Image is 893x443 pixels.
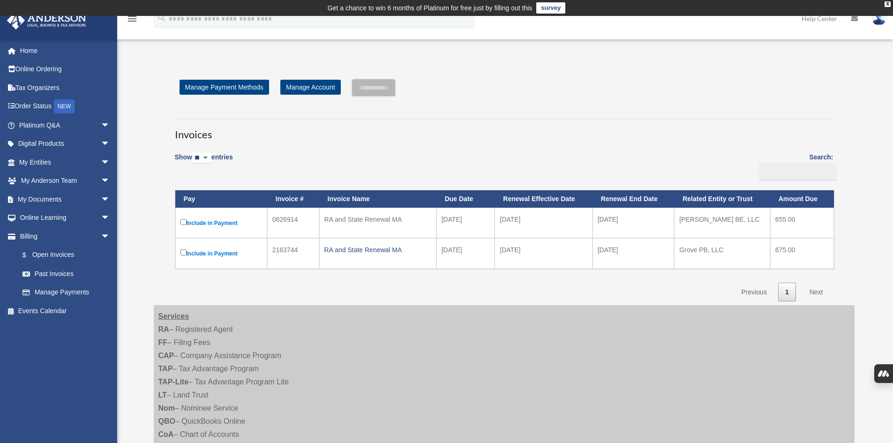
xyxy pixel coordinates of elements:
strong: LT [158,391,167,399]
td: 0826914 [267,208,319,238]
th: Renewal Effective Date: activate to sort column ascending [495,190,592,208]
strong: QBO [158,417,175,425]
a: 1 [778,283,796,302]
a: My Entitiesarrow_drop_down [7,153,124,172]
input: Include in Payment [180,219,187,225]
a: My Documentsarrow_drop_down [7,190,124,209]
strong: FF [158,338,168,346]
td: 2163744 [267,238,319,269]
a: My Anderson Teamarrow_drop_down [7,172,124,190]
img: Anderson Advisors Platinum Portal [4,11,89,30]
a: $Open Invoices [13,246,115,265]
label: Search: [755,151,833,180]
strong: Services [158,312,189,320]
a: Digital Productsarrow_drop_down [7,135,124,153]
a: Manage Payments [13,283,120,302]
span: arrow_drop_down [101,190,120,209]
a: Home [7,41,124,60]
td: [PERSON_NAME] BE, LLC [674,208,770,238]
td: 655.00 [770,208,834,238]
div: Get a chance to win 6 months of Platinum for free just by filling out this [328,2,533,14]
i: search [157,13,167,23]
span: arrow_drop_down [101,209,120,228]
a: survey [536,2,565,14]
th: Invoice #: activate to sort column ascending [267,190,319,208]
a: Order StatusNEW [7,97,124,116]
div: RA and State Renewal MA [324,243,431,256]
td: Grove PB, LLC [674,238,770,269]
strong: CoA [158,430,174,438]
a: Platinum Q&Aarrow_drop_down [7,116,124,135]
input: Search: [758,163,837,180]
a: Tax Organizers [7,78,124,97]
select: Showentries [192,153,211,164]
strong: RA [158,325,169,333]
span: arrow_drop_down [101,116,120,135]
span: arrow_drop_down [101,153,120,172]
td: [DATE] [495,208,592,238]
input: Include in Payment [180,249,187,255]
img: User Pic [872,12,886,25]
td: [DATE] [436,208,495,238]
span: arrow_drop_down [101,227,120,246]
label: Include in Payment [180,217,262,229]
td: [DATE] [593,208,675,238]
span: arrow_drop_down [101,135,120,154]
td: [DATE] [593,238,675,269]
th: Renewal End Date: activate to sort column ascending [593,190,675,208]
a: Next [803,283,830,302]
strong: Nom [158,404,175,412]
th: Pay: activate to sort column descending [175,190,267,208]
td: [DATE] [495,238,592,269]
th: Amount Due: activate to sort column ascending [770,190,834,208]
a: Online Learningarrow_drop_down [7,209,124,227]
strong: CAP [158,352,174,360]
a: menu [127,16,138,24]
a: Online Ordering [7,60,124,79]
span: $ [28,249,32,261]
th: Related Entity or Trust: activate to sort column ascending [674,190,770,208]
td: 675.00 [770,238,834,269]
div: NEW [54,99,75,113]
a: Past Invoices [13,264,120,283]
div: RA and State Renewal MA [324,213,431,226]
a: Events Calendar [7,301,124,320]
th: Invoice Name: activate to sort column ascending [319,190,436,208]
a: Billingarrow_drop_down [7,227,120,246]
label: Include in Payment [180,248,262,259]
i: menu [127,13,138,24]
strong: TAP-Lite [158,378,189,386]
a: Manage Account [280,80,340,95]
span: arrow_drop_down [101,172,120,191]
div: close [885,1,891,7]
label: Show entries [175,151,233,173]
h3: Invoices [175,119,833,142]
a: Manage Payment Methods [180,80,269,95]
strong: TAP [158,365,173,373]
a: Previous [734,283,773,302]
th: Due Date: activate to sort column ascending [436,190,495,208]
td: [DATE] [436,238,495,269]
